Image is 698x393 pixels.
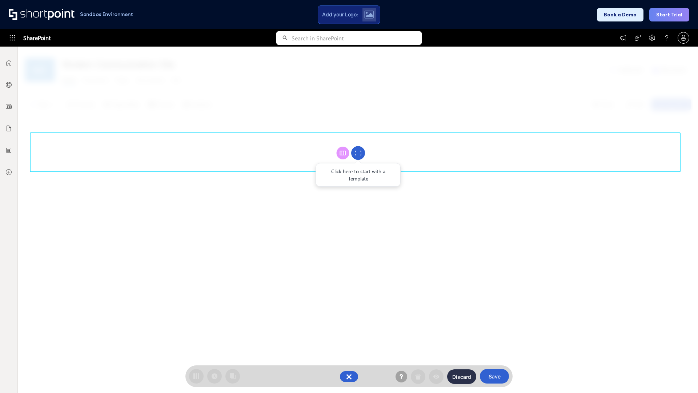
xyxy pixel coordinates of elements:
[597,8,643,21] button: Book a Demo
[364,11,374,19] img: Upload logo
[322,11,358,18] span: Add your Logo:
[292,31,422,45] input: Search in SharePoint
[480,369,509,384] button: Save
[23,29,51,47] span: SharePoint
[447,369,476,384] button: Discard
[662,358,698,393] iframe: Chat Widget
[80,12,133,16] h1: Sandbox Environment
[649,8,689,21] button: Start Trial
